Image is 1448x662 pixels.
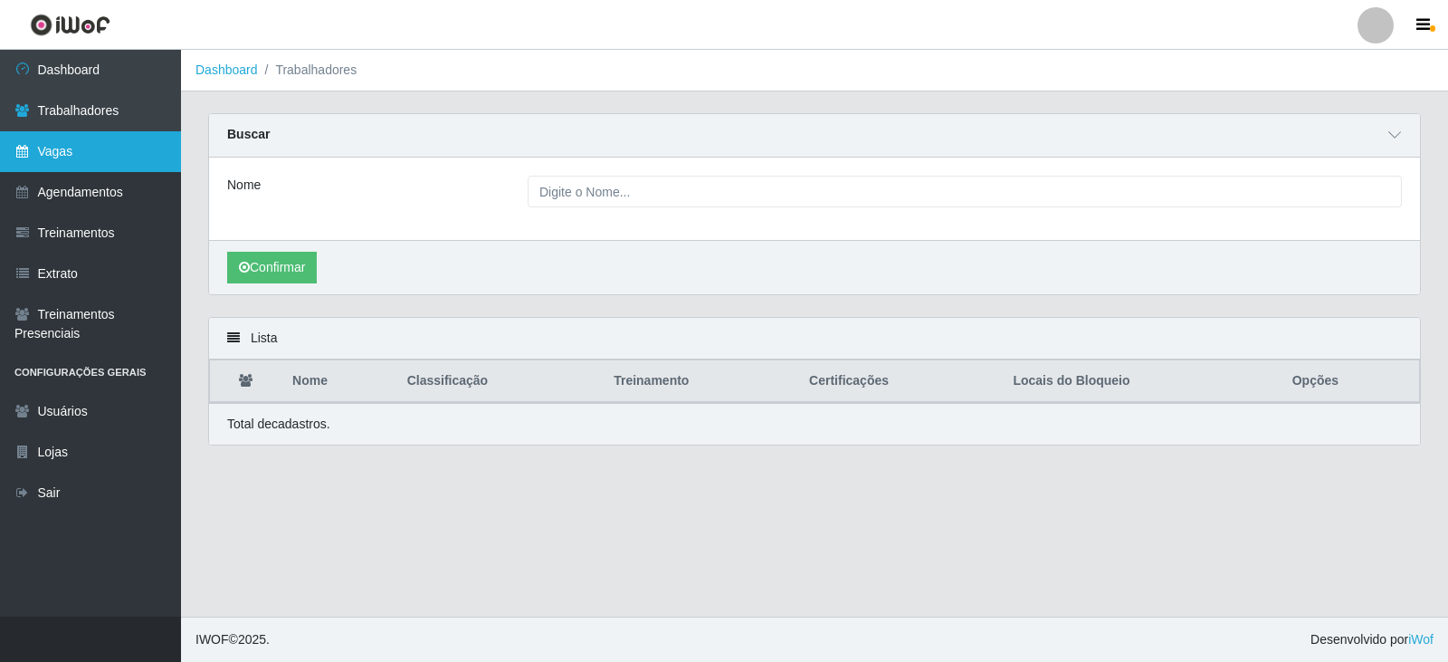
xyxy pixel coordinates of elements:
th: Treinamento [603,360,798,403]
img: CoreUI Logo [30,14,110,36]
strong: Buscar [227,127,270,141]
div: Lista [209,318,1420,360]
th: Opções [1281,360,1420,403]
span: © 2025 . [195,630,270,649]
label: Nome [227,176,261,195]
th: Certificações [798,360,1002,403]
th: Classificação [396,360,604,403]
p: Total de cadastros. [227,415,330,434]
span: Desenvolvido por [1310,630,1434,649]
nav: breadcrumb [181,50,1448,91]
a: iWof [1408,632,1434,647]
button: Confirmar [227,252,317,283]
li: Trabalhadores [258,61,357,80]
a: Dashboard [195,62,258,77]
th: Nome [281,360,396,403]
span: IWOF [195,632,229,647]
input: Digite o Nome... [528,176,1402,207]
th: Locais do Bloqueio [1002,360,1281,403]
